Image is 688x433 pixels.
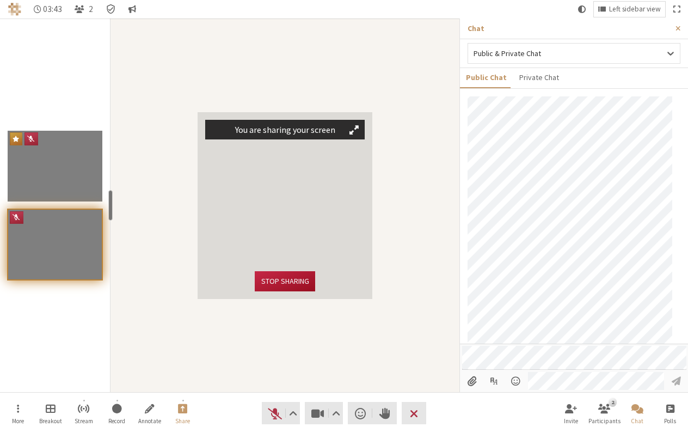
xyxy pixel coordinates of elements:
[305,402,343,424] button: Stop video (⌘+Shift+V)
[138,418,161,424] span: Annotate
[474,48,541,58] span: Public & Private Chat
[108,190,113,221] div: resize
[506,372,526,391] button: Open menu
[101,2,120,17] div: Meeting details Encryption enabled
[29,2,67,17] div: Timer
[124,2,140,17] button: Conversation
[348,402,372,424] button: Send a reaction
[631,418,643,424] span: Chat
[8,3,21,16] img: Iotum
[564,418,578,424] span: Invite
[134,399,165,428] button: Start annotating shared screen
[110,19,459,392] section: Participant
[175,418,190,424] span: Share
[622,399,653,428] button: Close chat
[262,402,300,424] button: Unmute (⌘+Shift+A)
[35,399,66,428] button: Manage Breakout Rooms
[609,398,617,406] div: 2
[513,68,564,87] button: Private Chat
[594,2,665,17] button: Change layout
[108,418,125,424] span: Record
[484,372,504,391] button: Show formatting
[344,120,364,139] button: Expand preview
[664,418,676,424] span: Polls
[70,2,97,17] button: Open participant list
[588,418,621,424] span: Participants
[666,372,686,391] button: Send message
[286,402,299,424] button: Audio settings
[556,399,586,428] button: Invite participants (⌘+Shift+I)
[402,402,426,424] button: End or leave meeting
[668,19,688,39] button: Close sidebar
[329,402,343,424] button: Video setting
[589,399,619,428] button: Open participant list
[89,4,93,14] span: 2
[609,5,661,14] span: Left sidebar view
[3,399,33,428] button: Open menu
[43,4,62,14] span: 03:43
[255,271,315,291] button: Stop sharing
[39,418,62,424] span: Breakout
[669,2,684,17] button: Fullscreen
[235,123,335,136] p: You are sharing your screen
[69,399,99,428] button: Start streaming
[75,418,93,424] span: Stream
[102,399,132,428] button: Start recording
[460,68,513,87] button: Public Chat
[168,399,198,428] button: Stop sharing screen
[12,418,24,424] span: More
[468,23,668,34] p: Chat
[655,399,685,428] button: Open poll
[372,402,397,424] button: Raise hand
[574,2,590,17] button: Using system theme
